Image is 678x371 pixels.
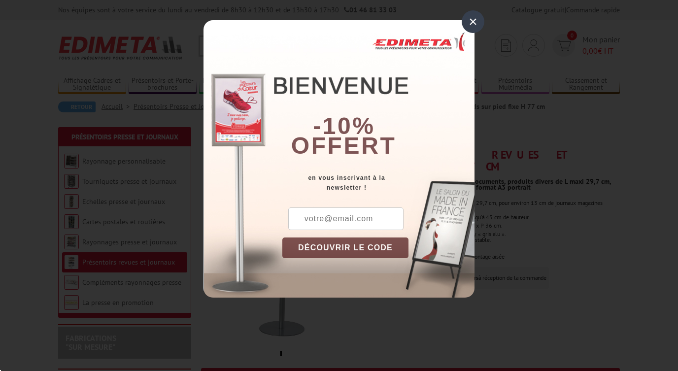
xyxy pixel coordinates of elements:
font: offert [291,133,397,159]
div: × [462,10,484,33]
b: -10% [313,113,375,139]
div: en vous inscrivant à la newsletter ! [282,173,475,193]
button: DÉCOUVRIR LE CODE [282,237,408,258]
input: votre@email.com [288,207,404,230]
